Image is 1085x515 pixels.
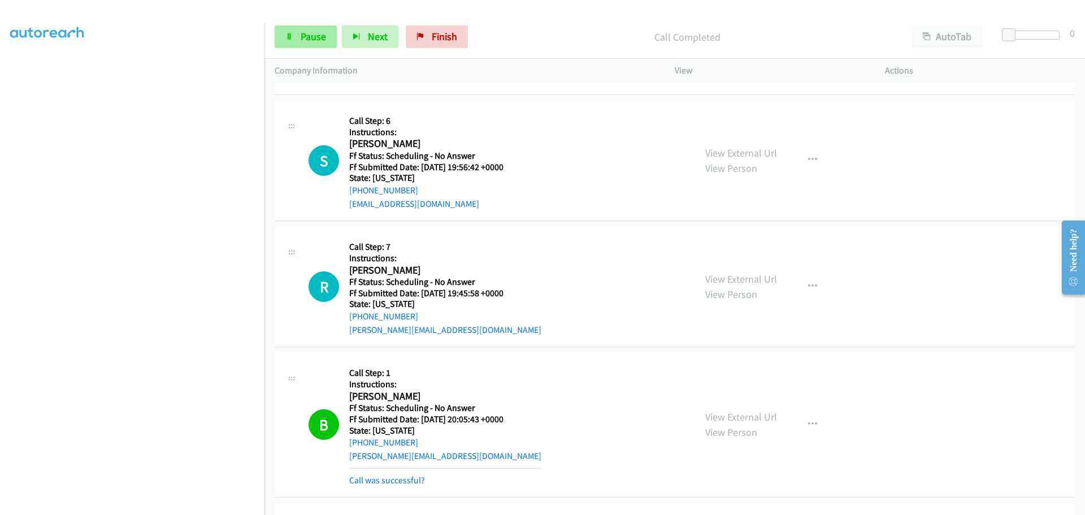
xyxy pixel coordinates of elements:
[349,264,518,277] h2: [PERSON_NAME]
[349,198,479,209] a: [EMAIL_ADDRESS][DOMAIN_NAME]
[349,288,541,299] h5: Ff Submitted Date: [DATE] 19:45:58 +0000
[705,288,757,301] a: View Person
[349,137,518,150] h2: [PERSON_NAME]
[705,426,757,439] a: View Person
[349,403,541,414] h5: Ff Status: Scheduling - No Answer
[349,241,541,253] h5: Call Step: 7
[1052,213,1085,302] iframe: Resource Center
[705,272,777,285] a: View External Url
[1070,25,1075,41] div: 0
[885,64,1075,77] p: Actions
[309,409,339,440] h1: B
[349,367,541,379] h5: Call Step: 1
[309,271,339,302] h1: R
[349,115,518,127] h5: Call Step: 6
[483,29,892,45] p: Call Completed
[309,145,339,176] h1: S
[705,146,777,159] a: View External Url
[349,127,518,138] h5: Instructions:
[349,390,518,403] h2: [PERSON_NAME]
[309,145,339,176] div: The call is yet to be attempted
[705,162,757,175] a: View Person
[301,30,326,43] span: Pause
[349,185,418,196] a: [PHONE_NUMBER]
[349,324,541,335] a: [PERSON_NAME][EMAIL_ADDRESS][DOMAIN_NAME]
[309,271,339,302] div: The call is yet to be attempted
[275,25,337,48] a: Pause
[406,25,468,48] a: Finish
[349,451,541,461] a: [PERSON_NAME][EMAIL_ADDRESS][DOMAIN_NAME]
[342,25,398,48] button: Next
[912,25,982,48] button: AutoTab
[368,30,388,43] span: Next
[349,162,518,173] h5: Ff Submitted Date: [DATE] 19:56:42 +0000
[349,150,518,162] h5: Ff Status: Scheduling - No Answer
[349,379,541,390] h5: Instructions:
[349,311,418,322] a: [PHONE_NUMBER]
[349,276,541,288] h5: Ff Status: Scheduling - No Answer
[349,414,541,425] h5: Ff Submitted Date: [DATE] 20:05:43 +0000
[432,30,457,43] span: Finish
[349,475,425,486] a: Call was successful?
[349,425,541,436] h5: State: [US_STATE]
[349,298,541,310] h5: State: [US_STATE]
[275,64,654,77] p: Company Information
[349,437,418,448] a: [PHONE_NUMBER]
[349,253,541,264] h5: Instructions:
[1008,31,1060,40] div: Delay between calls (in seconds)
[675,64,865,77] p: View
[349,172,518,184] h5: State: [US_STATE]
[705,410,777,423] a: View External Url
